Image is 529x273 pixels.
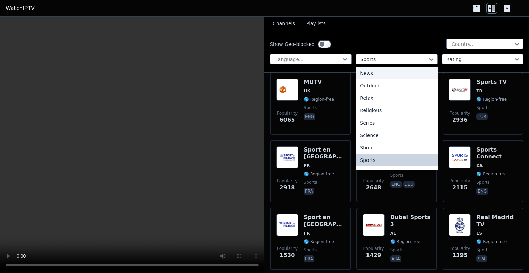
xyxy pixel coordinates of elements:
[363,246,384,251] span: Popularity
[273,17,295,30] button: Channels
[304,113,315,120] p: eng
[452,251,468,260] span: 1395
[449,146,471,168] img: Sports Connect
[304,97,334,102] span: 🌎 Region-free
[449,110,470,116] span: Popularity
[476,97,507,102] span: 🌎 Region-free
[366,184,381,192] span: 2648
[304,247,317,253] span: sports
[390,231,396,236] span: AE
[270,41,315,48] label: Show Geo-blocked
[304,231,310,236] span: FR
[452,116,468,124] span: 2936
[476,247,489,253] span: sports
[280,251,295,260] span: 1530
[476,163,483,168] span: ZA
[356,166,437,179] div: Travel
[452,184,468,192] span: 2115
[276,146,298,168] img: Sport en France
[304,255,314,262] p: fra
[280,116,295,124] span: 6065
[476,214,517,228] h6: Real Madrid TV
[276,214,298,236] img: Sport en France
[356,79,437,92] div: Outdoor
[304,146,345,160] h6: Sport en [GEOGRAPHIC_DATA]
[476,88,482,94] span: TR
[390,239,421,244] span: 🌎 Region-free
[390,255,401,262] p: ara
[280,184,295,192] span: 2918
[476,113,487,120] p: tur
[449,79,471,101] img: Sports TV
[277,246,298,251] span: Popularity
[476,188,488,195] p: eng
[304,163,310,168] span: FR
[304,171,334,177] span: 🌎 Region-free
[476,239,507,244] span: 🌎 Region-free
[366,251,381,260] span: 1429
[390,181,402,188] p: eng
[304,239,334,244] span: 🌎 Region-free
[356,92,437,104] div: Relax
[304,179,317,185] span: sports
[277,110,298,116] span: Popularity
[6,4,35,12] a: WatchIPTV
[390,173,403,178] span: sports
[277,178,298,184] span: Popularity
[356,117,437,129] div: Series
[356,154,437,166] div: Sports
[476,79,507,86] h6: Sports TV
[476,179,489,185] span: sports
[476,105,489,110] span: sports
[356,142,437,154] div: Shop
[476,255,487,262] p: spa
[363,214,385,236] img: Dubai Sports 3
[356,104,437,117] div: Religious
[304,105,317,110] span: sports
[476,171,507,177] span: 🌎 Region-free
[356,129,437,142] div: Science
[449,246,470,251] span: Popularity
[304,214,345,228] h6: Sport en [GEOGRAPHIC_DATA]
[476,231,482,236] span: ES
[449,214,471,236] img: Real Madrid TV
[363,178,384,184] span: Popularity
[449,178,470,184] span: Popularity
[276,79,298,101] img: MUTV
[476,146,517,160] h6: Sports Connect
[304,88,310,94] span: UK
[304,188,314,195] p: fra
[390,214,431,228] h6: Dubai Sports 3
[306,17,326,30] button: Playlists
[356,67,437,79] div: News
[390,247,403,253] span: sports
[304,79,334,86] h6: MUTV
[403,181,415,188] p: deu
